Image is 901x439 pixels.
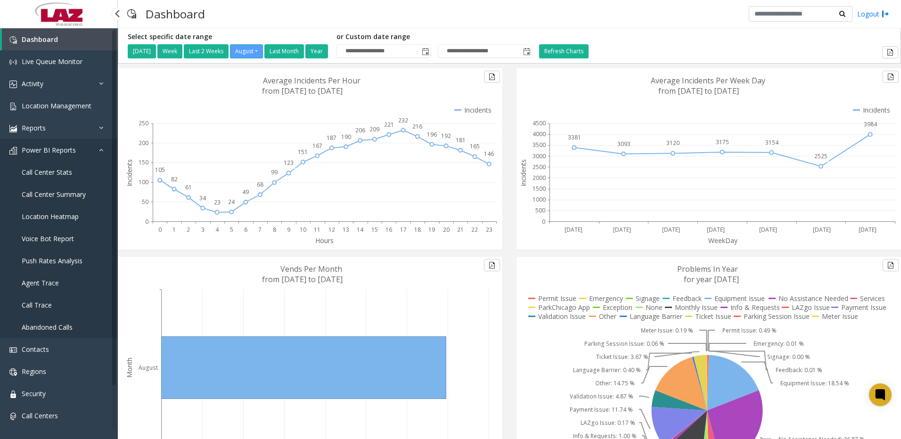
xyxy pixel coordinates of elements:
span: Call Centers [22,411,58,420]
text: 216 [412,122,422,130]
text: 3984 [864,120,877,128]
text: 4000 [532,130,546,138]
span: Activity [22,79,43,88]
text: Payment Issue: 11.74 % [570,406,633,414]
text: Hours [315,236,334,245]
span: Call Center Summary [22,190,86,199]
text: 7 [258,226,262,234]
text: 8 [273,226,276,234]
text: 22 [471,226,478,234]
text: 68 [257,180,263,188]
text: 14 [357,226,364,234]
text: Average Incidents Per Week Day [651,75,765,86]
text: Validation Issue: 4.87 % [570,392,633,400]
text: 1000 [532,195,546,203]
a: Dashboard [2,28,118,50]
text: 18 [414,226,421,234]
span: Power BI Reports [22,146,76,154]
text: 3120 [666,139,680,147]
text: Feedback: 0.01 % [776,366,822,374]
text: [DATE] [613,226,631,234]
text: 221 [384,121,394,129]
text: [DATE] [813,226,831,234]
text: from [DATE] to [DATE] [262,274,343,285]
text: 50 [142,198,148,206]
span: Live Queue Monitor [22,57,82,66]
text: LAZgo Issue: 0.17 % [581,419,635,427]
img: pageIcon [127,2,136,25]
button: Export to pdf [484,71,500,83]
a: Logout [857,9,889,19]
h5: Select specific date range [128,33,329,41]
text: 100 [139,178,148,186]
button: Export to pdf [882,46,898,58]
text: 21 [457,226,464,234]
span: Contacts [22,345,49,354]
span: Call Trace [22,301,52,309]
text: Problems In Year [677,264,738,274]
button: Export to pdf [484,259,500,271]
text: 3093 [617,140,631,148]
text: 3500 [532,141,546,149]
text: [DATE] [859,226,876,234]
text: 19 [428,226,435,234]
text: [DATE] [565,226,582,234]
button: Last Month [264,44,304,58]
button: Export to pdf [883,71,899,83]
text: Emergency: 0.01 % [754,340,804,348]
text: 1500 [532,185,546,193]
text: 0 [158,226,162,234]
text: 500 [535,206,545,214]
text: 105 [155,166,165,174]
img: 'icon' [9,147,17,154]
text: 10 [300,226,306,234]
text: 167 [312,142,322,150]
text: 12 [328,226,335,234]
text: 4 [215,226,219,234]
text: Average Incidents Per Hour [263,75,360,86]
text: 2000 [532,174,546,182]
text: 150 [139,158,148,166]
span: Location Management [22,101,91,110]
img: 'icon' [9,103,17,110]
span: Security [22,389,46,398]
h5: or Custom date range [336,33,532,41]
text: 165 [470,142,480,150]
text: 2525 [814,152,827,160]
text: 192 [441,132,451,140]
img: logout [882,9,889,19]
text: 3 [201,226,205,234]
button: Last 2 Weeks [184,44,229,58]
text: Incidents [125,159,134,187]
span: Push Rates Analysis [22,256,82,265]
text: 206 [355,126,365,134]
text: 24 [228,198,235,206]
img: 'icon' [9,390,17,398]
text: 23 [486,226,492,234]
span: Toggle popup [420,45,430,58]
text: 13 [343,226,349,234]
text: Meter Issue: 0.19 % [641,326,693,334]
text: [DATE] [759,226,777,234]
text: Language Barrier: 0.40 % [573,366,641,374]
span: Dashboard [22,35,58,44]
text: 2500 [532,163,546,171]
text: 232 [398,116,408,124]
text: WeekDay [708,236,738,245]
text: Equipment Issue: 18.54 % [780,379,849,387]
span: Agent Trace [22,278,59,287]
button: Year [305,44,328,58]
text: 200 [139,139,148,147]
text: 9 [287,226,290,234]
text: 20 [443,226,450,234]
text: [DATE] [662,226,680,234]
span: Call Center Stats [22,168,72,177]
text: Parking Session Issue: 0.06 % [584,340,664,348]
span: Regions [22,367,46,376]
span: Reports [22,123,46,132]
button: Week [157,44,182,58]
text: 196 [427,130,437,138]
text: 187 [327,134,336,142]
text: 3000 [532,152,546,160]
button: [DATE] [128,44,156,58]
